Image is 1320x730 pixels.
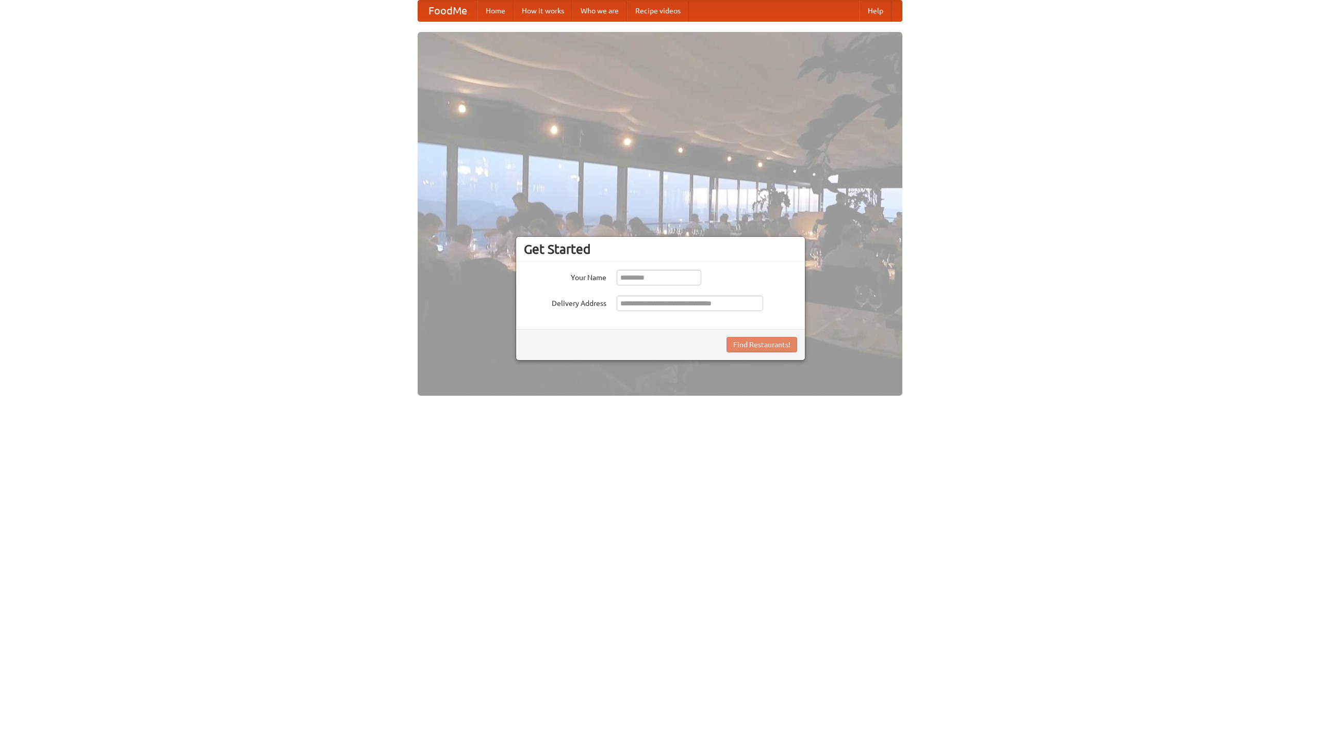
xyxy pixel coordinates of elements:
h3: Get Started [524,241,797,257]
a: Recipe videos [627,1,689,21]
label: Your Name [524,270,606,283]
button: Find Restaurants! [727,337,797,352]
a: Home [477,1,514,21]
a: Help [860,1,892,21]
a: FoodMe [418,1,477,21]
label: Delivery Address [524,296,606,309]
a: How it works [514,1,572,21]
a: Who we are [572,1,627,21]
